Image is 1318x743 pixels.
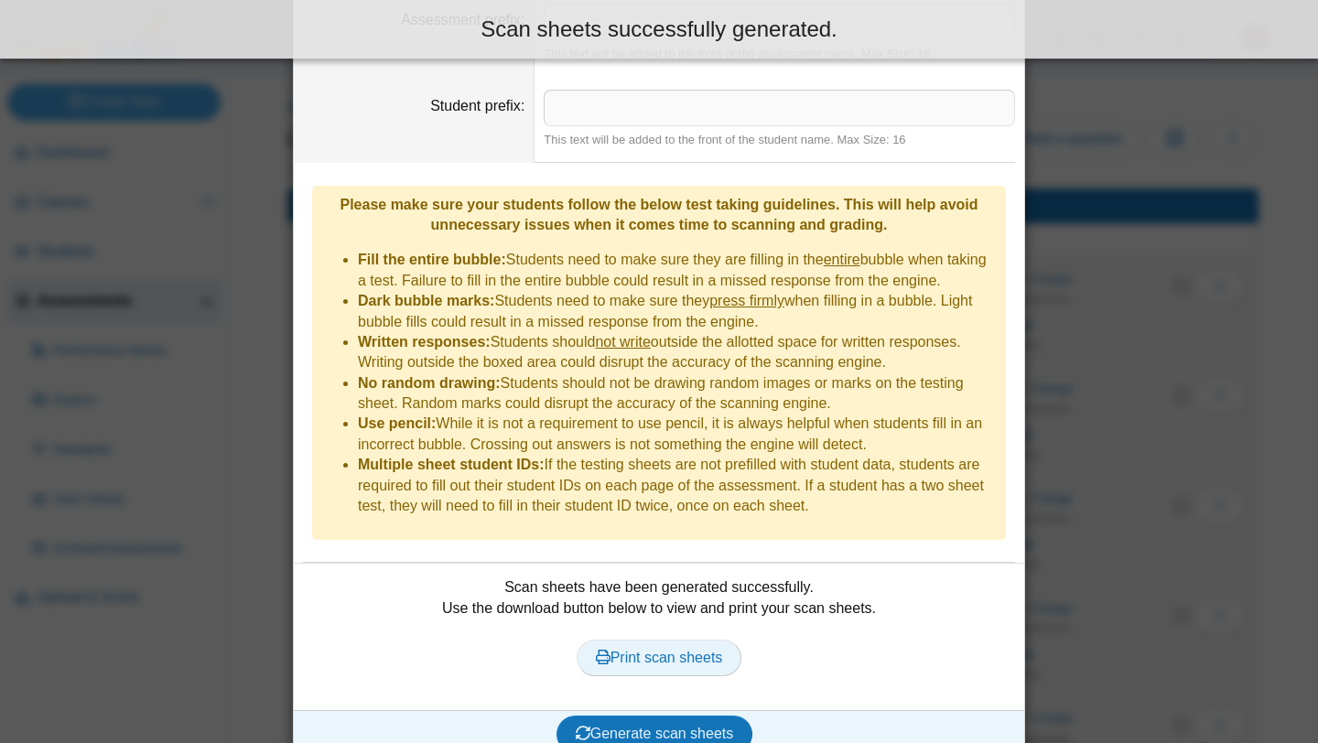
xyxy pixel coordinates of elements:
li: While it is not a requirement to use pencil, it is always helpful when students fill in an incorr... [358,414,997,455]
div: This text will be added to the front of the student name. Max Size: 16 [544,132,1015,148]
div: Scan sheets successfully generated. [14,14,1304,45]
div: Scan sheets have been generated successfully. Use the download button below to view and print you... [303,577,1015,696]
b: Fill the entire bubble: [358,252,506,267]
li: Students should outside the allotted space for written responses. Writing outside the boxed area ... [358,332,997,373]
li: Students need to make sure they are filling in the bubble when taking a test. Failure to fill in ... [358,250,997,291]
b: Use pencil: [358,415,436,431]
b: Written responses: [358,334,491,350]
b: No random drawing: [358,375,501,391]
label: Student prefix [430,98,524,113]
b: Please make sure your students follow the below test taking guidelines. This will help avoid unne... [340,197,978,232]
u: press firmly [709,293,784,308]
li: Students need to make sure they when filling in a bubble. Light bubble fills could result in a mi... [358,291,997,332]
span: Print scan sheets [596,650,723,665]
u: not write [595,334,650,350]
b: Dark bubble marks: [358,293,494,308]
a: Print scan sheets [577,640,742,676]
b: Multiple sheet student IDs: [358,457,545,472]
u: entire [824,252,860,267]
span: Generate scan sheets [576,726,734,741]
li: Students should not be drawing random images or marks on the testing sheet. Random marks could di... [358,373,997,415]
li: If the testing sheets are not prefilled with student data, students are required to fill out thei... [358,455,997,516]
